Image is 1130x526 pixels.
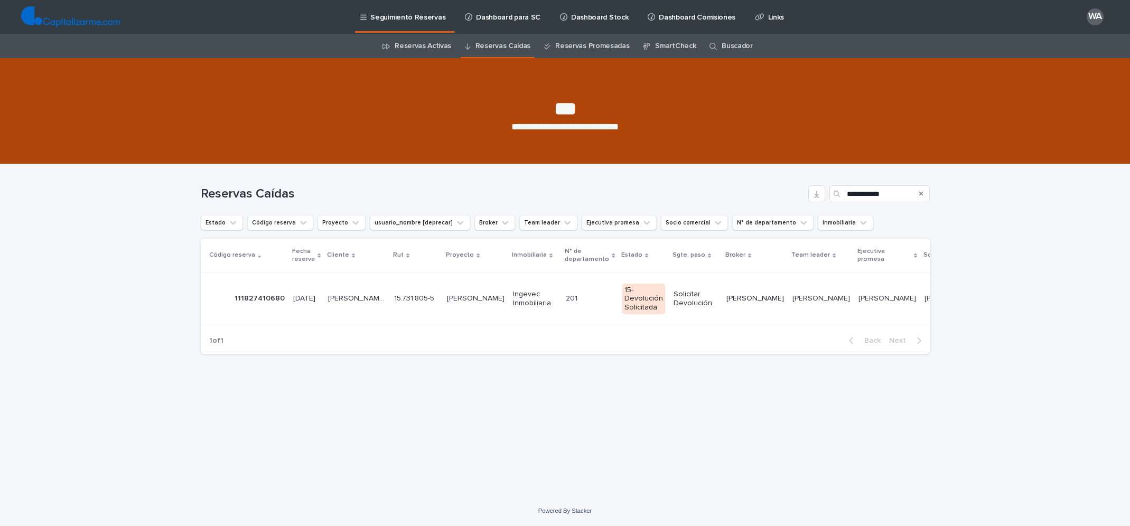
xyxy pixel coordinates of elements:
[317,215,366,230] button: Proyecto
[209,249,255,261] p: Código reserva
[235,292,287,303] p: 111827410680
[395,34,451,59] a: Reservas Activas
[513,290,557,308] p: Ingevec Inmobiliaria
[201,328,232,354] p: 1 of 1
[655,34,696,59] a: SmartCheck
[201,186,804,202] h1: Reservas Caídas
[858,337,881,344] span: Back
[292,246,315,265] p: Fecha reserva
[370,215,470,230] button: usuario_nombre [deprecar]
[475,34,530,59] a: Reservas Caídas
[566,292,580,303] p: 201
[829,185,930,202] input: Search
[791,249,830,261] p: Team leader
[792,294,850,303] p: [PERSON_NAME]
[247,215,313,230] button: Código reserva
[674,290,718,308] p: Solicitar Devolución
[512,249,547,261] p: Inmobiliaria
[21,6,120,27] img: TjQlHxlQVOtaKxwbrr5R
[818,215,873,230] button: Inmobiliaria
[889,337,912,344] span: Next
[725,249,745,261] p: Broker
[328,292,388,303] p: Gustavo Enrique Aranda Contreras
[732,215,814,230] button: N° de departamento
[858,294,916,303] p: [PERSON_NAME]
[555,34,629,59] a: Reservas Promesadas
[201,215,243,230] button: Estado
[857,246,911,265] p: Ejecutiva promesa
[474,215,515,230] button: Broker
[726,294,784,303] p: [PERSON_NAME]
[394,292,436,303] p: 15.731.805-5
[661,215,728,230] button: Socio comercial
[841,336,885,345] button: Back
[722,34,753,59] a: Buscador
[327,249,349,261] p: Cliente
[621,249,642,261] p: Estado
[447,294,505,303] p: [PERSON_NAME]
[622,284,665,314] div: 15-Devolución Solicitada
[924,294,982,303] p: [PERSON_NAME]
[673,249,705,261] p: Sgte. paso
[923,249,972,261] p: Socio comercial
[885,336,930,345] button: Next
[1087,8,1104,25] div: WA
[582,215,657,230] button: Ejecutiva promesa
[293,294,320,303] p: [DATE]
[393,249,404,261] p: Rut
[446,249,474,261] p: Proyecto
[519,215,577,230] button: Team leader
[538,508,592,514] a: Powered By Stacker
[565,246,609,265] p: N° de departamento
